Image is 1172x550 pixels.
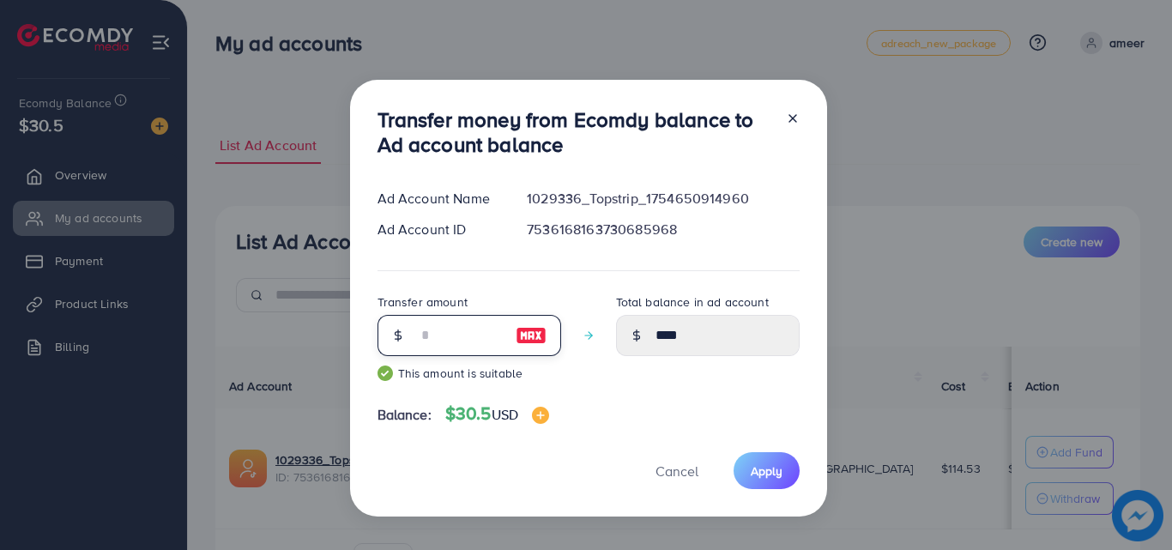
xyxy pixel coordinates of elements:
h4: $30.5 [445,403,549,425]
button: Cancel [634,452,720,489]
span: Cancel [655,462,698,480]
div: Ad Account Name [364,189,514,209]
img: image [516,325,547,346]
small: This amount is suitable [378,365,561,382]
span: USD [492,405,518,424]
button: Apply [734,452,800,489]
span: Apply [751,462,782,480]
div: 1029336_Topstrip_1754650914960 [513,189,813,209]
label: Transfer amount [378,293,468,311]
img: image [532,407,549,424]
img: guide [378,366,393,381]
label: Total balance in ad account [616,293,769,311]
span: Balance: [378,405,432,425]
div: Ad Account ID [364,220,514,239]
div: 7536168163730685968 [513,220,813,239]
h3: Transfer money from Ecomdy balance to Ad account balance [378,107,772,157]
